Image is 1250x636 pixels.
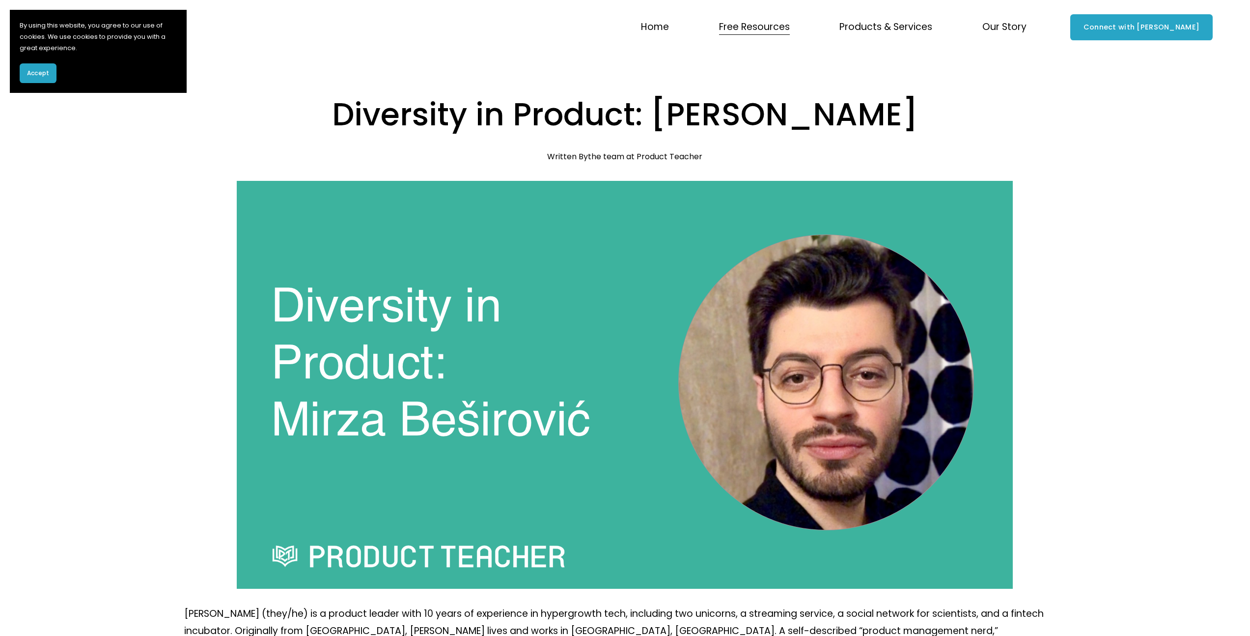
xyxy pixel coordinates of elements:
a: folder dropdown [982,18,1027,36]
p: By using this website, you agree to our use of cookies. We use cookies to provide you with a grea... [20,20,177,54]
span: Free Resources [719,19,790,36]
a: folder dropdown [719,18,790,36]
span: Products & Services [839,19,932,36]
h1: Diversity in Product: [PERSON_NAME] [184,92,1065,137]
span: Our Story [982,19,1027,36]
button: Accept [20,63,56,83]
section: Cookie banner [10,10,187,93]
a: Connect with [PERSON_NAME] [1070,14,1212,40]
div: Written By [547,152,702,161]
a: folder dropdown [839,18,932,36]
a: Home [641,18,669,36]
a: the team at Product Teacher [588,151,702,162]
span: Accept [27,69,49,78]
